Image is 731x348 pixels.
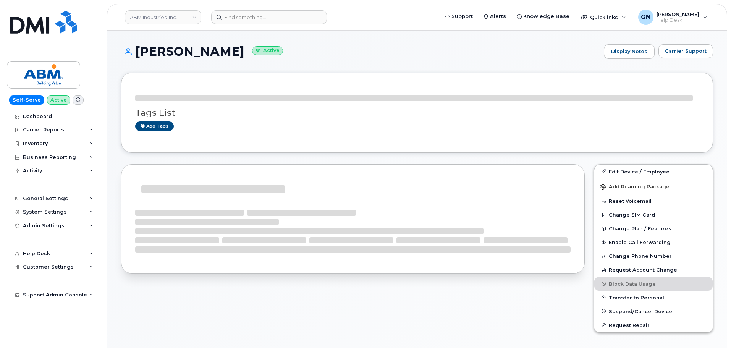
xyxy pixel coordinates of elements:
a: Edit Device / Employee [594,165,713,178]
a: Display Notes [604,44,655,59]
button: Request Account Change [594,263,713,277]
button: Carrier Support [658,44,713,58]
span: Change Plan / Features [609,226,671,231]
button: Change Phone Number [594,249,713,263]
button: Change Plan / Features [594,222,713,235]
span: Carrier Support [665,47,707,55]
span: Enable Call Forwarding [609,240,671,245]
h1: [PERSON_NAME] [121,45,600,58]
span: Suspend/Cancel Device [609,308,672,314]
a: Add tags [135,121,174,131]
button: Enable Call Forwarding [594,235,713,249]
button: Request Repair [594,318,713,332]
button: Change SIM Card [594,208,713,222]
button: Reset Voicemail [594,194,713,208]
h3: Tags List [135,108,699,118]
button: Transfer to Personal [594,291,713,304]
button: Add Roaming Package [594,178,713,194]
button: Suspend/Cancel Device [594,304,713,318]
small: Active [252,46,283,55]
button: Block Data Usage [594,277,713,291]
span: Add Roaming Package [600,184,670,191]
